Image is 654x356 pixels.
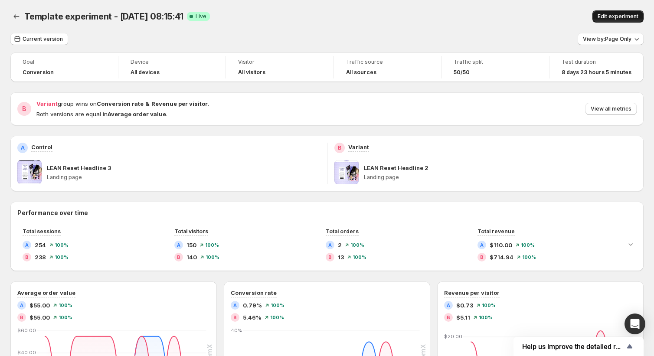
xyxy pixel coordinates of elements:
[238,69,265,76] h4: All visitors
[338,241,342,249] span: 2
[480,242,484,248] h2: A
[97,100,144,107] strong: Conversion rate
[17,160,42,184] img: LEAN Reset Headline 3
[270,315,284,320] span: 100 %
[346,69,376,76] h4: All sources
[328,242,332,248] h2: A
[583,36,631,42] span: View by: Page Only
[522,255,536,260] span: 100 %
[238,58,321,77] a: VisitorAll visitors
[346,58,429,77] a: Traffic sourceAll sources
[326,228,359,235] span: Total orders
[17,349,36,356] text: $40.00
[578,33,644,45] button: View by:Page Only
[59,315,72,320] span: 100 %
[108,111,166,118] strong: Average order value
[454,59,537,65] span: Traffic split
[131,58,214,77] a: DeviceAll devices
[353,255,366,260] span: 100 %
[334,160,359,184] img: LEAN Reset Headline 2
[36,100,209,107] span: group wins on .
[177,255,180,260] h2: B
[196,13,206,20] span: Live
[206,255,219,260] span: 100 %
[522,341,635,352] button: Show survey - Help us improve the detailed report for A/B campaigns
[480,255,484,260] h2: B
[521,242,535,248] span: 100 %
[346,59,429,65] span: Traffic source
[456,313,470,322] span: $5.11
[479,315,493,320] span: 100 %
[233,303,237,308] h2: A
[233,315,237,320] h2: B
[23,58,106,77] a: GoalConversion
[364,163,428,172] p: LEAN Reset Headline 2
[17,327,36,333] text: $60.00
[35,241,46,249] span: 254
[10,10,23,23] button: Back
[625,314,645,334] div: Open Intercom Messenger
[625,238,637,250] button: Expand chart
[23,59,106,65] span: Goal
[20,303,23,308] h2: A
[31,143,52,151] p: Control
[350,242,364,248] span: 100 %
[29,313,50,322] span: $55.00
[29,301,50,310] span: $55.00
[23,69,54,76] span: Conversion
[338,253,344,261] span: 13
[271,303,284,308] span: 100 %
[10,33,68,45] button: Current version
[47,163,111,172] p: LEAN Reset Headline 3
[490,253,513,261] span: $714.94
[562,58,631,77] a: Test duration8 days 23 hours 5 minutes
[364,174,637,181] p: Landing page
[447,303,450,308] h2: A
[59,303,72,308] span: 100 %
[591,105,631,112] span: View all metrics
[238,59,321,65] span: Visitor
[20,315,23,320] h2: B
[231,288,277,297] h3: Conversion rate
[205,242,219,248] span: 100 %
[454,69,470,76] span: 50/50
[131,69,160,76] h4: All devices
[456,301,473,310] span: $0.73
[55,255,69,260] span: 100 %
[36,100,58,107] span: Variant
[55,242,69,248] span: 100 %
[592,10,644,23] button: Edit experiment
[25,255,29,260] h2: B
[186,241,196,249] span: 150
[23,228,61,235] span: Total sessions
[447,315,450,320] h2: B
[24,11,183,22] span: Template experiment - [DATE] 08:15:41
[151,100,208,107] strong: Revenue per visitor
[47,174,320,181] p: Landing page
[23,36,63,42] span: Current version
[35,253,46,261] span: 238
[444,288,500,297] h3: Revenue per visitor
[482,303,496,308] span: 100 %
[562,69,631,76] span: 8 days 23 hours 5 minutes
[348,143,369,151] p: Variant
[131,59,214,65] span: Device
[338,144,341,151] h2: B
[36,111,167,118] span: Both versions are equal in .
[145,100,150,107] strong: &
[243,301,262,310] span: 0.79%
[585,103,637,115] button: View all metrics
[17,209,637,217] h2: Performance over time
[17,288,75,297] h3: Average order value
[25,242,29,248] h2: A
[598,13,638,20] span: Edit experiment
[174,228,208,235] span: Total visitors
[22,105,26,113] h2: B
[444,333,462,340] text: $20.00
[243,313,262,322] span: 5.46%
[177,242,180,248] h2: A
[328,255,332,260] h2: B
[562,59,631,65] span: Test duration
[21,144,25,151] h2: A
[454,58,537,77] a: Traffic split50/50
